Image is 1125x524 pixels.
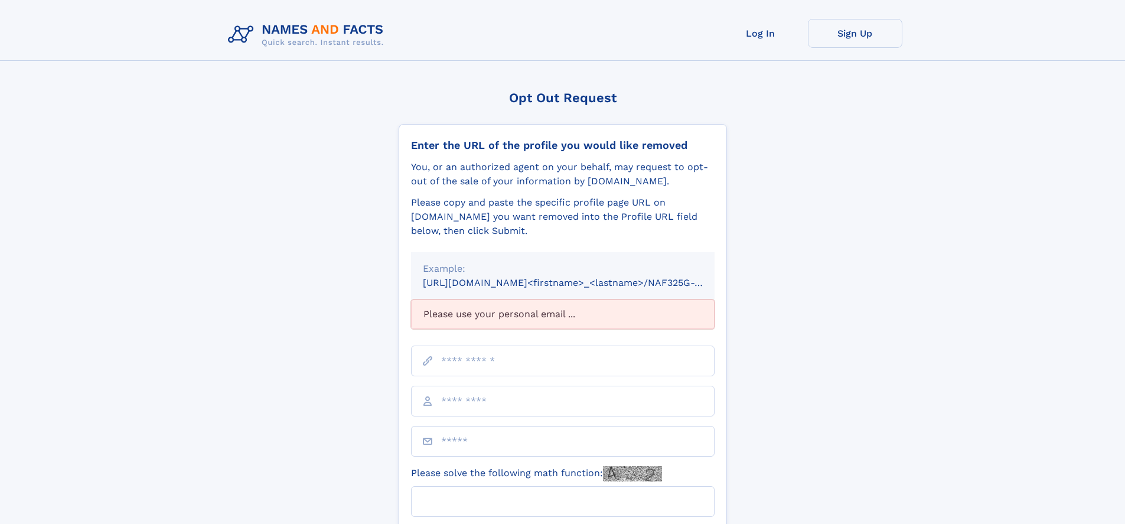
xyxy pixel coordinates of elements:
small: [URL][DOMAIN_NAME]<firstname>_<lastname>/NAF325G-xxxxxxxx [423,277,737,288]
div: Enter the URL of the profile you would like removed [411,139,715,152]
div: Example: [423,262,703,276]
div: Please use your personal email ... [411,300,715,329]
div: You, or an authorized agent on your behalf, may request to opt-out of the sale of your informatio... [411,160,715,188]
div: Opt Out Request [399,90,727,105]
a: Log In [713,19,808,48]
label: Please solve the following math function: [411,466,662,481]
img: Logo Names and Facts [223,19,393,51]
div: Please copy and paste the specific profile page URL on [DOMAIN_NAME] you want removed into the Pr... [411,196,715,238]
a: Sign Up [808,19,902,48]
